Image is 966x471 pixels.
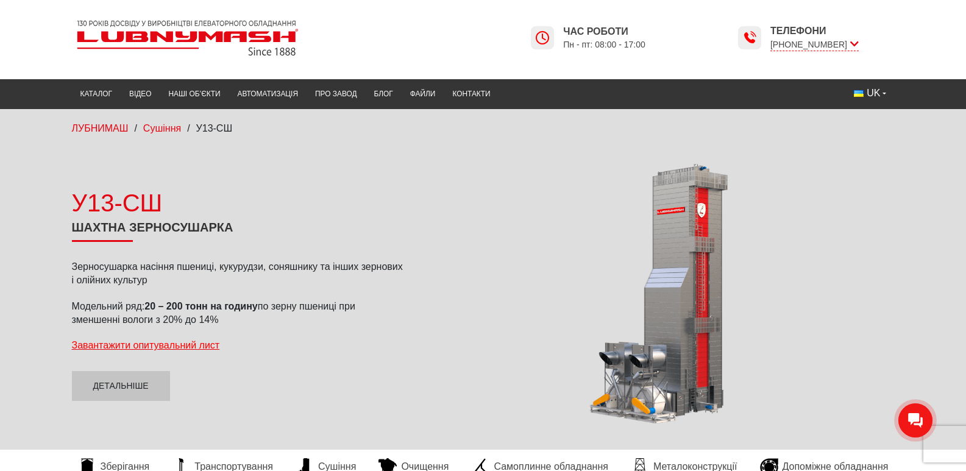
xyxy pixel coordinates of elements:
span: У13-СШ [196,123,233,133]
a: Завантажити опитувальний лист [72,340,220,350]
a: Автоматизація [229,82,307,106]
span: / [134,123,137,133]
span: [PHONE_NUMBER] [770,38,859,51]
h1: Шахтна зерносушарка [72,220,404,242]
div: У13-СШ [72,186,404,220]
a: Файли [402,82,444,106]
img: Українська [854,90,864,97]
a: Детальніше [72,371,170,402]
span: Пн - пт: 08:00 - 17:00 [563,39,645,51]
a: Блог [365,82,401,106]
img: Lubnymash [72,15,304,61]
span: UK [867,87,880,100]
a: Про завод [307,82,365,106]
a: Контакти [444,82,499,106]
a: Наші об’єкти [160,82,229,106]
p: Зерносушарка насіння пшениці, кукурудзи, соняшнику та інших зернових і олійних культур [72,260,404,288]
span: Телефони [770,24,859,38]
img: Lubnymash time icon [535,30,550,45]
img: Lubnymash time icon [742,30,757,45]
a: Каталог [72,82,121,106]
a: Відео [121,82,160,106]
a: ЛУБНИМАШ [72,123,129,133]
p: Модельний ряд: по зерну пшениці при зменшенні вологи з 20% до 14% [72,300,404,327]
button: UK [845,82,894,104]
span: Час роботи [563,25,645,38]
strong: 20 – 200 тонн на годину [144,301,257,311]
span: / [187,123,190,133]
a: Сушіння [143,123,181,133]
